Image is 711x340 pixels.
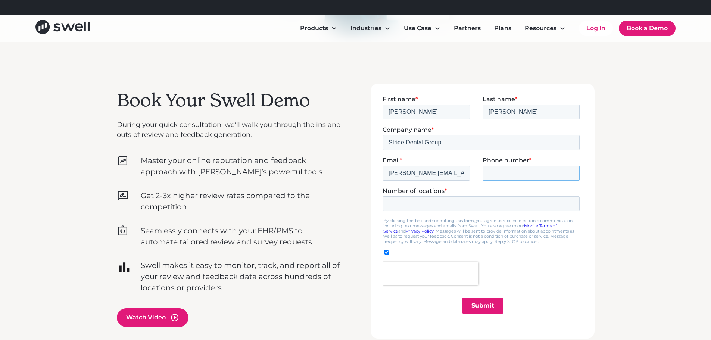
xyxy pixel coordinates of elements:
h2: Book Your Swell Demo [117,90,341,111]
p: Swell makes it easy to monitor, track, and report all of your review and feedback data across hun... [141,260,341,293]
div: Products [300,24,328,33]
div: Use Case [404,24,431,33]
p: Seamlessly connects with your EHR/PMS to automate tailored review and survey requests [141,225,341,247]
a: open lightbox [117,308,341,327]
a: home [35,20,90,37]
p: During your quick consultation, we’ll walk you through the ins and outs of review and feedback ge... [117,120,341,140]
div: Industries [344,21,396,36]
iframe: Form 0 [383,96,583,327]
a: Log In [579,21,613,36]
a: Partners [448,21,487,36]
p: Get 2-3x higher review rates compared to the competition [141,190,341,212]
div: Use Case [398,21,446,36]
a: Plans [488,21,517,36]
div: Industries [350,24,381,33]
div: Resources [519,21,571,36]
p: Master your online reputation and feedback approach with [PERSON_NAME]’s powerful tools [141,155,341,177]
div: Products [294,21,343,36]
a: Book a Demo [619,21,676,36]
div: Watch Video [126,313,166,322]
div: Resources [525,24,556,33]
